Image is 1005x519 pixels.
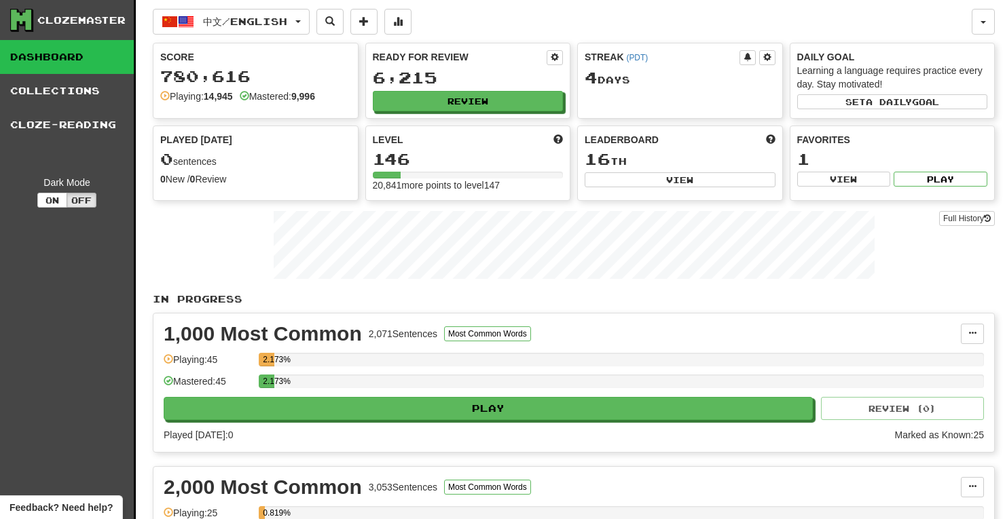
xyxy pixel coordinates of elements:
span: a daily [866,97,912,107]
button: Review [373,91,564,111]
div: Playing: 45 [164,353,252,375]
span: Played [DATE]: 0 [164,429,233,440]
span: 0 [160,149,173,168]
div: Clozemaster [37,14,126,27]
div: Score [160,50,351,64]
strong: 9,996 [291,91,315,102]
strong: 14,945 [204,91,233,102]
span: Played [DATE] [160,133,232,147]
div: Marked as Known: 25 [894,428,984,442]
button: 中文/English [153,9,310,35]
span: 中文 / English [203,16,287,27]
div: 2,000 Most Common [164,477,362,497]
div: Learning a language requires practice every day. Stay motivated! [797,64,988,91]
div: New / Review [160,172,351,186]
div: 1 [797,151,988,168]
p: In Progress [153,292,995,306]
div: 6,215 [373,69,564,86]
span: Score more points to level up [553,133,563,147]
div: 146 [373,151,564,168]
strong: 0 [160,174,166,185]
button: Add sentence to collection [350,9,378,35]
button: Most Common Words [444,326,531,341]
div: 2.173% [263,374,274,388]
button: Play [894,172,987,187]
span: This week in points, UTC [766,133,775,147]
button: Off [67,193,96,208]
div: sentences [160,151,351,168]
button: Play [164,397,813,420]
button: Search sentences [316,9,344,35]
strong: 0 [190,174,196,185]
button: On [37,193,67,208]
span: 4 [585,68,598,87]
div: Playing: [160,90,233,103]
button: View [585,172,775,187]
span: 16 [585,149,610,168]
button: View [797,172,891,187]
div: Favorites [797,133,988,147]
div: Day s [585,69,775,87]
span: Level [373,133,403,147]
span: Open feedback widget [10,501,113,514]
div: Dark Mode [10,176,124,189]
div: 2,071 Sentences [369,327,437,341]
div: Ready for Review [373,50,547,64]
button: More stats [384,9,412,35]
div: 2.173% [263,353,274,366]
button: Most Common Words [444,480,531,495]
div: Streak [585,50,739,64]
span: Leaderboard [585,133,659,147]
div: 780,616 [160,68,351,85]
div: 3,053 Sentences [369,480,437,494]
div: 1,000 Most Common [164,324,362,344]
div: 20,841 more points to level 147 [373,178,564,192]
button: Review (0) [821,397,984,420]
div: Daily Goal [797,50,988,64]
a: (PDT) [626,53,648,62]
div: th [585,151,775,168]
div: Mastered: [240,90,315,103]
a: Full History [939,211,995,226]
button: Seta dailygoal [797,94,988,109]
div: Mastered: 45 [164,374,252,397]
